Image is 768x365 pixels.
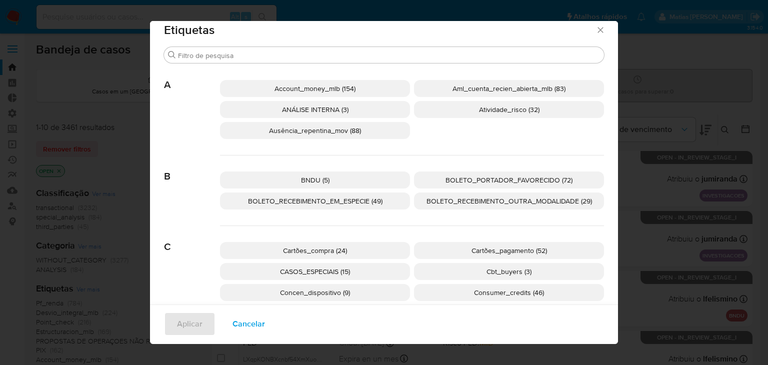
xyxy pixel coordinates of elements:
button: Procurar [168,51,176,59]
span: BOLETO_RECEBIMENTO_OUTRA_MODALIDADE (29) [426,196,592,206]
div: Consumer_credits (46) [414,284,604,301]
span: Etiquetas [164,24,595,36]
div: Ausência_repentina_mov (88) [220,122,410,139]
div: Concen_dispositivo (9) [220,284,410,301]
span: Cartões_compra (24) [283,245,347,255]
div: ANÁLISE INTERNA (3) [220,101,410,118]
div: BOLETO_PORTADOR_FAVORECIDO (72) [414,171,604,188]
div: BNDU (5) [220,171,410,188]
div: BOLETO_RECEBIMENTO_EM_ESPECIE (49) [220,192,410,209]
span: Concen_dispositivo (9) [280,287,350,297]
span: Account_money_mlb (154) [274,83,355,93]
span: BOLETO_RECEBIMENTO_EM_ESPECIE (49) [248,196,382,206]
span: A [164,64,220,91]
button: Fechar [595,25,604,34]
span: CASOS_ESPECIAIS (15) [280,266,350,276]
span: BOLETO_PORTADOR_FAVORECIDO (72) [445,175,572,185]
span: ANÁLISE INTERNA (3) [282,104,348,114]
span: B [164,155,220,182]
span: Cbt_buyers (3) [486,266,531,276]
span: Ausência_repentina_mov (88) [269,125,361,135]
input: Filtro de pesquisa [178,51,600,60]
span: Cancelar [232,313,265,335]
div: Cartões_compra (24) [220,242,410,259]
span: BNDU (5) [301,175,329,185]
div: Cartões_pagamento (52) [414,242,604,259]
div: CASOS_ESPECIAIS (15) [220,263,410,280]
span: C [164,226,220,253]
div: Cbt_buyers (3) [414,263,604,280]
button: Cancelar [219,312,278,336]
div: Account_money_mlb (154) [220,80,410,97]
div: Atividade_risco (32) [414,101,604,118]
div: Aml_cuenta_recien_abierta_mlb (83) [414,80,604,97]
span: Consumer_credits (46) [474,287,544,297]
span: Cartões_pagamento (52) [471,245,547,255]
span: Atividade_risco (32) [479,104,539,114]
div: BOLETO_RECEBIMENTO_OUTRA_MODALIDADE (29) [414,192,604,209]
span: Aml_cuenta_recien_abierta_mlb (83) [452,83,565,93]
